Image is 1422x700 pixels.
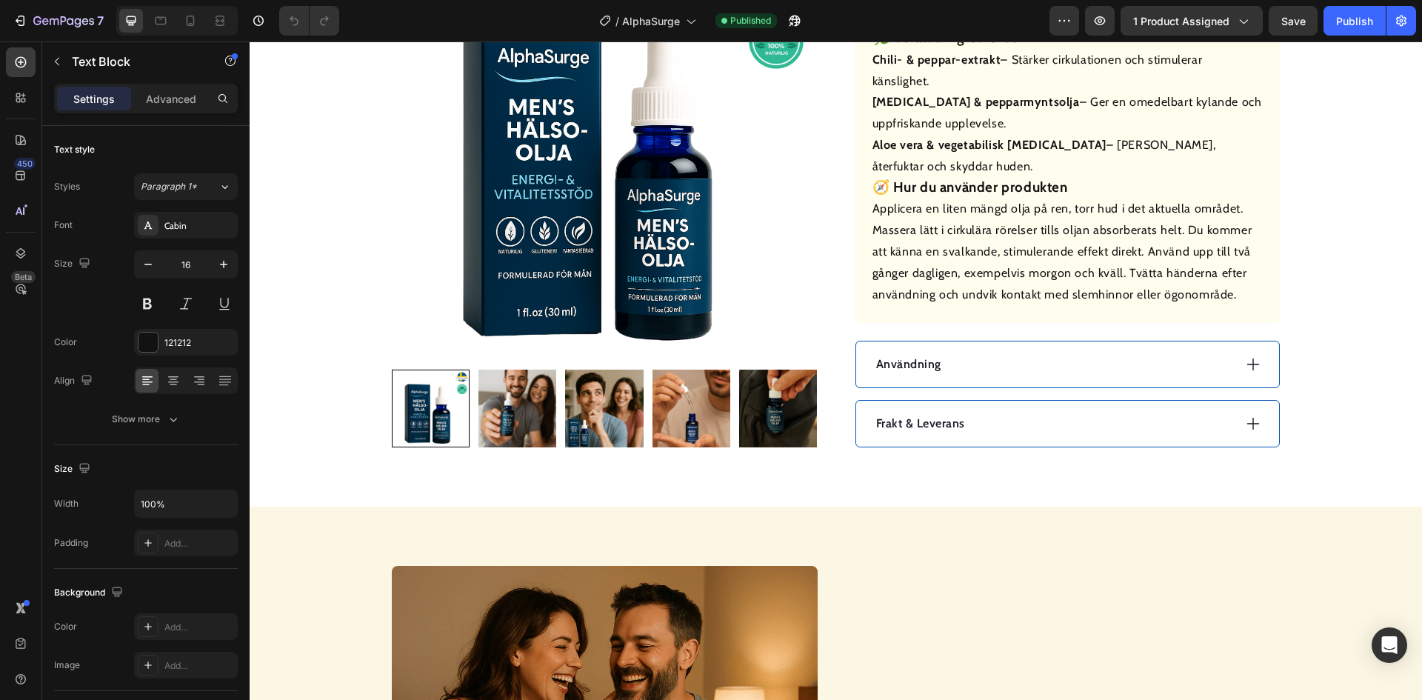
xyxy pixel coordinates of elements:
[54,180,80,193] div: Styles
[250,41,1422,700] iframe: Design area
[627,373,715,391] p: Frakt & Leverans
[97,12,104,30] p: 7
[54,659,80,672] div: Image
[54,336,77,349] div: Color
[1323,6,1386,36] button: Publish
[164,621,234,634] div: Add...
[1336,13,1373,29] div: Publish
[54,254,93,274] div: Size
[1121,6,1263,36] button: 1 product assigned
[54,143,95,156] div: Text style
[623,160,1003,259] p: Applicera en liten mängd olja på ren, torr hud i det aktuella området. Massera lätt i cirkulära r...
[1372,627,1407,663] div: Open Intercom Messenger
[134,173,238,200] button: Paragraph 1*
[14,158,36,170] div: 450
[141,180,197,193] span: Paragraph 1*
[54,219,73,232] div: Font
[146,91,196,107] p: Advanced
[54,406,238,433] button: Show more
[54,459,93,479] div: Size
[73,91,115,107] p: Settings
[615,13,619,29] span: /
[1281,15,1306,27] span: Save
[627,314,692,332] p: Användning
[164,219,234,233] div: Cabin
[54,583,126,603] div: Background
[623,96,857,110] strong: Aloe vera & vegetabilisk [MEDICAL_DATA]
[112,412,181,427] div: Show more
[623,53,830,67] strong: [MEDICAL_DATA] & pepparmyntsolja
[623,53,1012,89] p: – Ger en omedelbart kylande och uppfriskande upplevelse.
[164,659,234,673] div: Add...
[54,371,96,391] div: Align
[1269,6,1318,36] button: Save
[54,620,77,633] div: Color
[279,6,339,36] div: Undo/Redo
[54,497,79,510] div: Width
[6,6,110,36] button: 7
[622,13,680,29] span: AlphaSurge
[623,137,818,154] h3: 🧭 Hur du använder produkten
[11,271,36,283] div: Beta
[54,536,88,550] div: Padding
[164,537,234,550] div: Add...
[730,14,771,27] span: Published
[72,53,198,70] p: Text Block
[1133,13,1229,29] span: 1 product assigned
[164,336,234,350] div: 121212
[623,96,967,132] p: – [PERSON_NAME], återfuktar och skyddar huden.
[135,490,237,517] input: Auto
